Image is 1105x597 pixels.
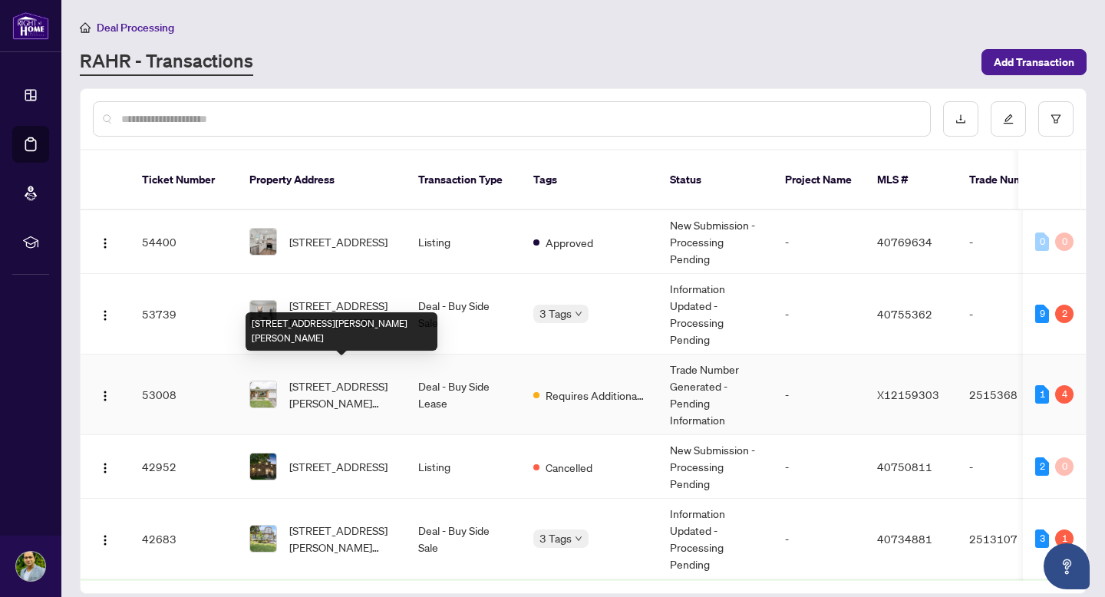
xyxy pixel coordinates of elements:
[865,150,957,210] th: MLS #
[575,535,582,543] span: down
[1035,385,1049,404] div: 1
[80,48,253,76] a: RAHR - Transactions
[289,378,394,411] span: [STREET_ADDRESS][PERSON_NAME][PERSON_NAME]
[991,101,1026,137] button: edit
[773,210,865,274] td: -
[130,150,237,210] th: Ticket Number
[246,312,437,351] div: [STREET_ADDRESS][PERSON_NAME][PERSON_NAME]
[99,390,111,402] img: Logo
[957,210,1064,274] td: -
[93,229,117,254] button: Logo
[994,50,1074,74] span: Add Transaction
[289,297,394,331] span: [STREET_ADDRESS][PERSON_NAME]
[1055,529,1074,548] div: 1
[130,355,237,435] td: 53008
[1055,305,1074,323] div: 2
[877,532,932,546] span: 40734881
[99,462,111,474] img: Logo
[1035,233,1049,251] div: 0
[957,150,1064,210] th: Trade Number
[658,210,773,274] td: New Submission - Processing Pending
[1055,233,1074,251] div: 0
[1055,457,1074,476] div: 0
[93,302,117,326] button: Logo
[773,499,865,579] td: -
[539,529,572,547] span: 3 Tags
[539,305,572,322] span: 3 Tags
[1055,385,1074,404] div: 4
[406,210,521,274] td: Listing
[250,454,276,480] img: thumbnail-img
[406,274,521,355] td: Deal - Buy Side Sale
[981,49,1087,75] button: Add Transaction
[93,382,117,407] button: Logo
[250,381,276,407] img: thumbnail-img
[521,150,658,210] th: Tags
[130,499,237,579] td: 42683
[16,552,45,581] img: Profile Icon
[877,388,939,401] span: X12159303
[12,12,49,40] img: logo
[773,274,865,355] td: -
[289,522,394,556] span: [STREET_ADDRESS][PERSON_NAME][PERSON_NAME]
[957,435,1064,499] td: -
[658,355,773,435] td: Trade Number Generated - Pending Information
[406,150,521,210] th: Transaction Type
[575,310,582,318] span: down
[99,309,111,322] img: Logo
[877,460,932,473] span: 40750811
[99,237,111,249] img: Logo
[289,233,388,250] span: [STREET_ADDRESS]
[1035,305,1049,323] div: 9
[658,150,773,210] th: Status
[1035,457,1049,476] div: 2
[97,21,174,35] span: Deal Processing
[250,526,276,552] img: thumbnail-img
[546,459,592,476] span: Cancelled
[957,355,1064,435] td: 2515368
[546,234,593,251] span: Approved
[658,274,773,355] td: Information Updated - Processing Pending
[546,387,645,404] span: Requires Additional Docs
[877,307,932,321] span: 40755362
[877,235,932,249] span: 40769634
[80,22,91,33] span: home
[406,435,521,499] td: Listing
[957,499,1064,579] td: 2513107
[237,150,406,210] th: Property Address
[943,101,978,137] button: download
[1051,114,1061,124] span: filter
[99,534,111,546] img: Logo
[130,210,237,274] td: 54400
[957,274,1064,355] td: -
[250,301,276,327] img: thumbnail-img
[1044,543,1090,589] button: Open asap
[406,355,521,435] td: Deal - Buy Side Lease
[93,454,117,479] button: Logo
[1038,101,1074,137] button: filter
[250,229,276,255] img: thumbnail-img
[658,499,773,579] td: Information Updated - Processing Pending
[1035,529,1049,548] div: 3
[130,435,237,499] td: 42952
[1003,114,1014,124] span: edit
[289,458,388,475] span: [STREET_ADDRESS]
[955,114,966,124] span: download
[93,526,117,551] button: Logo
[773,355,865,435] td: -
[658,435,773,499] td: New Submission - Processing Pending
[773,435,865,499] td: -
[773,150,865,210] th: Project Name
[406,499,521,579] td: Deal - Buy Side Sale
[130,274,237,355] td: 53739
